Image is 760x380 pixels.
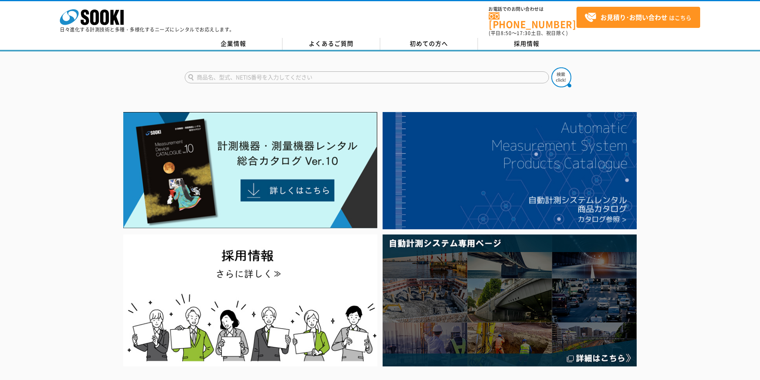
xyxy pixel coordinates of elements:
[60,27,235,32] p: 日々進化する計測技術と多種・多様化するニーズにレンタルでお応えします。
[123,112,377,228] img: Catalog Ver10
[551,67,571,87] img: btn_search.png
[383,234,637,366] img: 自動計測システム専用ページ
[600,12,667,22] strong: お見積り･お問い合わせ
[380,38,478,50] a: 初めての方へ
[517,30,531,37] span: 17:30
[584,12,691,24] span: はこちら
[383,112,637,229] img: 自動計測システムカタログ
[123,234,377,366] img: SOOKI recruit
[489,12,576,29] a: [PHONE_NUMBER]
[576,7,700,28] a: お見積り･お問い合わせはこちら
[185,71,549,83] input: 商品名、型式、NETIS番号を入力してください
[478,38,576,50] a: 採用情報
[185,38,282,50] a: 企業情報
[489,7,576,12] span: お電話でのお問い合わせは
[282,38,380,50] a: よくあるご質問
[501,30,512,37] span: 8:50
[489,30,568,37] span: (平日 ～ 土日、祝日除く)
[410,39,448,48] span: 初めての方へ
